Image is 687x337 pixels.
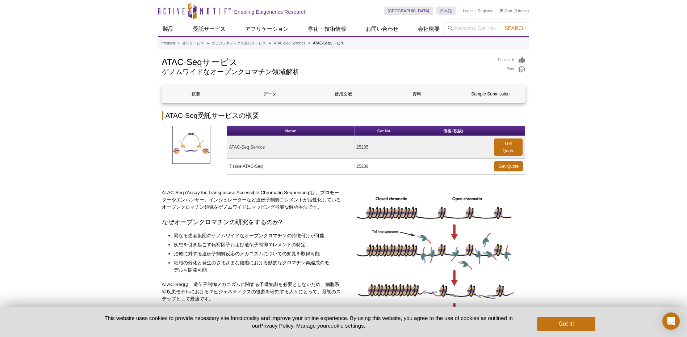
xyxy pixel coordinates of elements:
[174,259,334,274] li: 細胞の分化と発生のさまざまな段階における動的なクロマチン再編成のモデルを開発可能
[162,56,491,67] h1: ATAC-Seqサービス
[355,136,414,159] td: 25235
[207,41,209,45] li: »
[436,7,456,15] a: 日本語
[162,111,525,120] h2: ATAC-Seq受託サービスの概要
[494,161,523,171] a: Get Quote
[361,22,403,36] a: お問い合わせ
[354,189,517,330] img: ATAC-Seq image
[500,9,503,12] img: Your Cart
[227,126,355,136] th: Name
[260,323,293,329] a: Privacy Policy
[236,85,304,103] a: データ
[475,7,476,15] li: |
[500,7,529,15] li: (0 items)
[383,85,451,103] a: 資料
[174,241,334,248] li: 疾患を引き起こす転写因子および遺伝子制御エレメントの特定
[463,8,473,13] a: Login
[313,41,344,45] li: ATAC-Seqサービス
[241,22,293,36] a: アプリケーション
[182,40,204,47] a: 受託サービス
[211,40,266,47] a: エピジェネティクス受託サービス
[227,159,355,174] td: Tissue ATAC-Seq
[274,40,305,47] a: ATAC-Seq Services
[478,8,493,13] a: Register
[384,7,433,15] a: [GEOGRAPHIC_DATA]
[414,126,493,136] th: 価格 (税抜)
[174,250,334,257] li: 治療に対する遺伝子制御反応のメカニズムについての知見を取得可能
[162,69,491,75] h2: ゲノムワイドなオープンクロマチン領域解析
[174,232,334,239] li: 異なる患者集団のゲノムワイドなオープンクロマチンの特徴付けが可能
[504,25,525,31] span: Search
[162,85,230,103] a: 概要
[234,9,307,15] h2: Enabling Epigenetics Research
[92,314,525,329] p: This website uses cookies to provide necessary site functionality and improve your online experie...
[162,218,341,227] h3: なぜオープンクロマチンの研究をするのか?
[269,41,271,45] li: »
[172,126,210,164] img: ATAC-SeqServices
[537,317,595,331] button: Got it!
[498,56,525,64] a: Feedback
[414,22,444,36] a: 会社概要
[308,41,310,45] li: »
[662,312,680,330] div: Open Intercom Messenger
[355,159,414,174] td: 25238
[444,22,529,34] input: Keyword, Cat. No.
[189,22,230,36] a: 受託サービス
[177,41,180,45] li: »
[502,25,528,31] button: Search
[328,323,364,329] button: cookie settings
[162,40,176,47] a: Products
[309,85,377,103] a: 使用文献
[355,126,414,136] th: Cat No.
[162,189,341,211] p: ATAC-Seq (Assay for Transposase Accessible Chromatin Sequencing)は、プロモーターやエンハンサー、インシュレーターなど遺伝子制御エレ...
[162,281,341,303] p: ATAC-Seqは、遺伝子制御メカニズムに関する予備知識を必要としないため、細胞系や疾患モデルにおけるエピジェネティクスの役割を研究する人々にとって、最初のステップとして最適です。
[498,66,525,74] a: Print
[494,138,523,156] a: Get Quote
[304,22,351,36] a: 学術・技術情報
[158,22,178,36] a: 製品
[456,85,524,103] a: Sample Submission
[500,8,512,13] a: Cart
[227,136,355,159] td: ATAC-Seq Service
